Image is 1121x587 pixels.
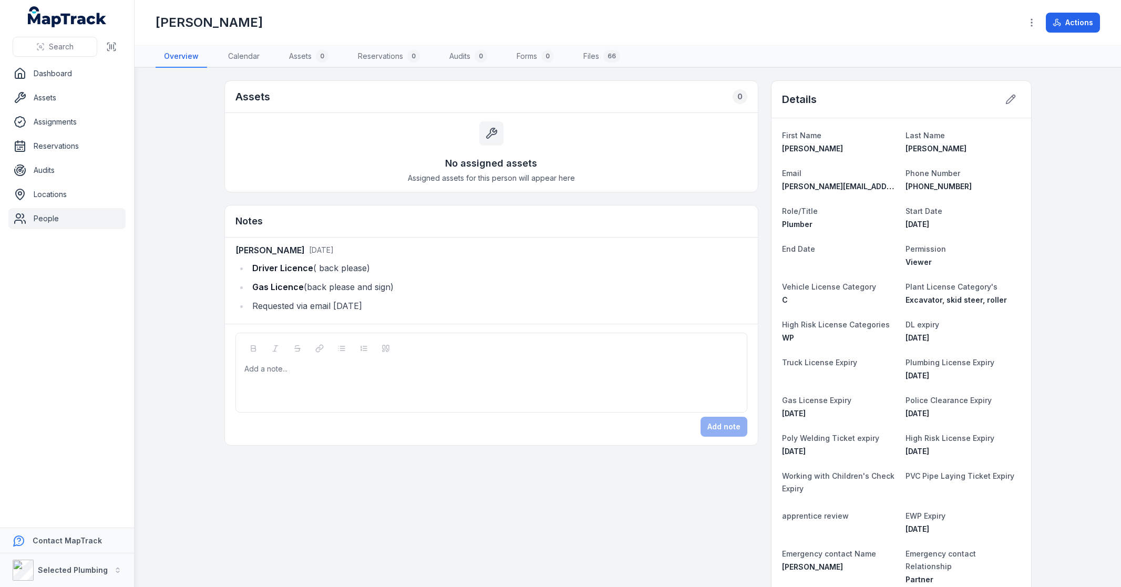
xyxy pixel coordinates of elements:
[782,549,876,558] span: Emergency contact Name
[906,182,972,191] span: [PHONE_NUMBER]
[782,358,857,367] span: Truck License Expiry
[906,358,994,367] span: Plumbing License Expiry
[906,409,929,418] time: 09/06/2027, 12:00:00 am
[906,207,942,215] span: Start Date
[408,173,575,183] span: Assigned assets for this person will appear here
[8,184,126,205] a: Locations
[782,409,806,418] span: [DATE]
[906,333,929,342] time: 07/01/2027, 12:00:00 am
[316,50,328,63] div: 0
[906,144,966,153] span: [PERSON_NAME]
[906,396,992,405] span: Police Clearance Expiry
[782,144,843,153] span: [PERSON_NAME]
[733,89,747,104] div: 0
[906,524,929,533] time: 10/08/2027, 12:00:00 am
[906,575,933,584] span: Partner
[782,409,806,418] time: 17/07/2028, 12:00:00 am
[782,92,817,107] h2: Details
[445,156,537,171] h3: No assigned assets
[252,282,304,292] strong: Gas Licence
[782,562,843,571] span: [PERSON_NAME]
[8,87,126,108] a: Assets
[782,244,815,253] span: End Date
[156,14,263,31] h1: [PERSON_NAME]
[33,536,102,545] strong: Contact MapTrack
[309,245,334,254] time: 20/08/2025, 10:54:49 am
[407,50,420,63] div: 0
[906,220,929,229] time: 23/03/2020, 12:00:00 am
[906,320,939,329] span: DL expiry
[906,244,946,253] span: Permission
[8,111,126,132] a: Assignments
[782,434,879,442] span: Poly Welding Ticket expiry
[906,371,929,380] time: 31/08/2027, 12:00:00 am
[281,46,337,68] a: Assets0
[782,295,788,304] span: C
[249,280,747,294] li: (back please and sign)
[906,549,976,571] span: Emergency contact Relationship
[906,131,945,140] span: Last Name
[603,50,620,63] div: 66
[782,282,876,291] span: Vehicle License Category
[8,160,126,181] a: Audits
[782,447,806,456] time: 13/08/2026, 12:00:00 am
[541,50,554,63] div: 0
[220,46,268,68] a: Calendar
[1046,13,1100,33] button: Actions
[906,524,929,533] span: [DATE]
[782,396,851,405] span: Gas License Expiry
[782,182,970,191] span: [PERSON_NAME][EMAIL_ADDRESS][DOMAIN_NAME]
[38,565,108,574] strong: Selected Plumbing
[906,282,997,291] span: Plant License Category's
[8,63,126,84] a: Dashboard
[906,371,929,380] span: [DATE]
[906,220,929,229] span: [DATE]
[235,244,305,256] strong: [PERSON_NAME]
[252,263,313,273] strong: Driver Licence
[782,333,794,342] span: WP
[309,245,334,254] span: [DATE]
[906,258,932,266] span: Viewer
[782,511,849,520] span: apprentice review
[906,169,960,178] span: Phone Number
[575,46,629,68] a: Files66
[906,447,929,456] time: 21/09/2025, 12:00:00 am
[249,298,747,313] li: Requested via email [DATE]
[156,46,207,68] a: Overview
[782,220,813,229] span: Plumber
[235,214,263,229] h3: Notes
[49,42,74,52] span: Search
[906,434,994,442] span: High Risk License Expiry
[441,46,496,68] a: Audits0
[906,295,1007,304] span: Excavator, skid steer, roller
[782,207,818,215] span: Role/Title
[782,320,890,329] span: High Risk License Categories
[906,511,945,520] span: EWP Expiry
[28,6,107,27] a: MapTrack
[235,89,270,104] h2: Assets
[906,409,929,418] span: [DATE]
[906,333,929,342] span: [DATE]
[8,208,126,229] a: People
[782,471,894,493] span: Working with Children's Check Expiry
[906,447,929,456] span: [DATE]
[475,50,487,63] div: 0
[782,447,806,456] span: [DATE]
[782,169,801,178] span: Email
[906,471,1014,480] span: PVC Pipe Laying Ticket Expiry
[349,46,428,68] a: Reservations0
[8,136,126,157] a: Reservations
[13,37,97,57] button: Search
[782,131,821,140] span: First Name
[249,261,747,275] li: ( back please)
[508,46,562,68] a: Forms0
